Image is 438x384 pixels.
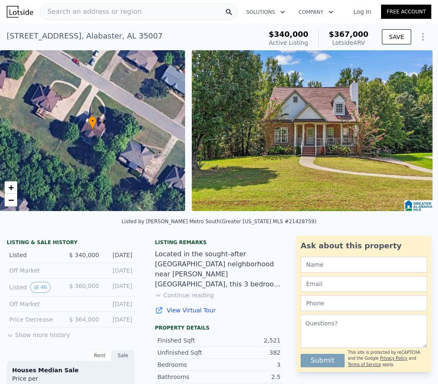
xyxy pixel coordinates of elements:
[380,356,407,361] a: Privacy Policy
[155,291,214,299] button: Continue reading
[155,306,283,314] a: View Virtual Tour
[9,300,64,308] div: Off Market
[301,257,427,273] input: Name
[88,350,111,361] div: Rent
[7,239,135,247] div: LISTING & SALE HISTORY
[348,350,427,368] div: This site is protected by reCAPTCHA and the Google and apply.
[155,325,283,331] div: Property details
[219,361,281,369] div: 3
[301,276,427,292] input: Email
[12,366,129,374] div: Houses Median Sale
[192,50,433,211] img: Sale: 167522346 Parcel: 3021207
[415,28,431,45] button: Show Options
[5,181,17,194] a: Zoom in
[7,327,70,339] button: Show more history
[9,251,62,259] div: Listed
[105,266,133,275] div: [DATE]
[9,266,64,275] div: Off Market
[7,30,162,42] div: [STREET_ADDRESS] , Alabaster , AL 35007
[5,194,17,206] a: Zoom out
[106,315,132,324] div: [DATE]
[8,182,14,193] span: +
[88,117,97,125] span: •
[157,348,219,357] div: Unfinished Sqft
[30,282,51,293] button: View historical data
[269,39,308,46] span: Active Listing
[41,7,142,17] span: Search an address or region
[329,39,368,47] div: Lotside ARV
[9,282,62,293] div: Listed
[301,354,345,367] button: Submit
[157,336,219,345] div: Finished Sqft
[69,252,99,258] span: $ 340,000
[88,116,97,131] div: •
[9,315,62,324] div: Price Decrease
[301,240,427,252] div: Ask about this property
[157,361,219,369] div: Bedrooms
[106,282,132,293] div: [DATE]
[269,30,309,39] span: $340,000
[240,5,292,20] button: Solutions
[155,249,283,289] div: Located in the sought-after [GEOGRAPHIC_DATA] neighborhood near [PERSON_NAME][GEOGRAPHIC_DATA], t...
[382,29,411,44] button: SAVE
[157,373,219,381] div: Bathrooms
[106,251,132,259] div: [DATE]
[348,362,381,367] a: Terms of Service
[329,30,368,39] span: $367,000
[69,316,99,323] span: $ 364,000
[105,300,133,308] div: [DATE]
[69,283,99,289] span: $ 360,000
[219,336,281,345] div: 2,521
[111,350,135,361] div: Sale
[8,195,14,205] span: −
[343,8,381,16] a: Log In
[292,5,340,20] button: Company
[219,373,281,381] div: 2.5
[219,348,281,357] div: 382
[7,6,33,18] img: Lotside
[121,219,316,224] div: Listed by [PERSON_NAME] Metro South (Greater [US_STATE] MLS #21428759)
[301,295,427,311] input: Phone
[381,5,431,19] a: Free Account
[155,239,283,246] div: Listing remarks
